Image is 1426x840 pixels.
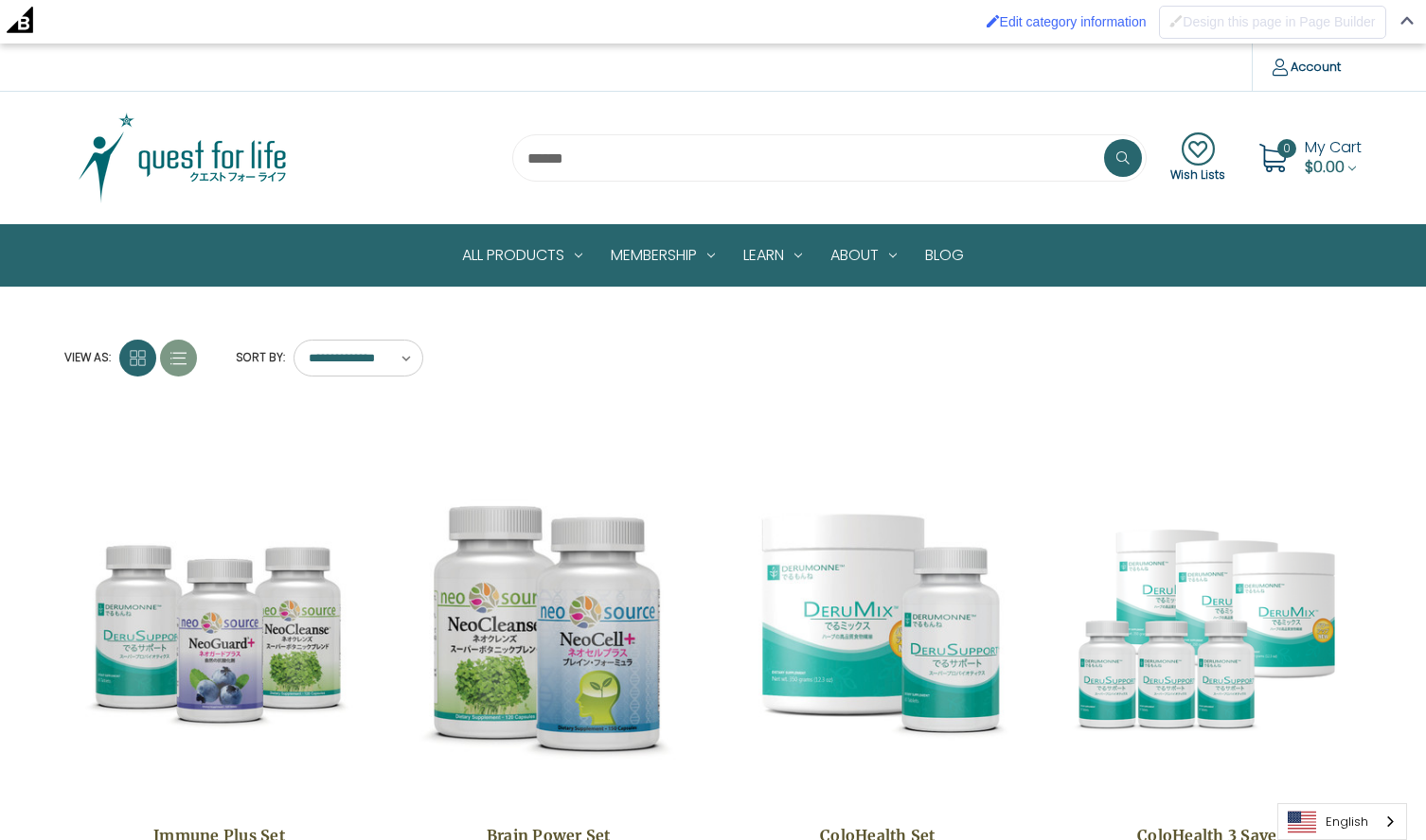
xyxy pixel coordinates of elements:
[1252,44,1361,91] a: Account
[987,14,1000,27] img: Enabled brush for category edit
[448,225,597,286] a: All Products
[738,441,1019,811] a: ColoHealth Set,$95.00
[64,349,111,366] span: View as:
[1000,14,1147,29] span: Edit category information
[1169,14,1183,27] img: Disabled brush to Design this page in Page Builder
[79,485,360,766] img: Immune Plus Set
[1278,804,1406,839] a: English
[738,485,1019,766] img: ColoHealth Set
[1183,14,1375,29] span: Design this page in Page Builder
[1305,136,1362,158] span: My Cart
[408,485,689,766] img: Brain Power Set
[1277,803,1407,840] div: Language
[225,343,285,372] label: Sort By:
[977,5,1156,39] a: Enabled brush for category edit Edit category information
[911,225,978,286] a: Blog
[597,225,729,286] a: Membership
[408,441,689,811] a: Brain Power Set,$125.00
[1066,508,1347,744] img: ColoHealth 3 Save
[1277,803,1407,840] aside: Language selected: English
[729,225,816,286] a: Learn
[1170,132,1225,184] a: Wish Lists
[1400,16,1414,25] img: Close Admin Bar
[1305,156,1345,178] span: $0.00
[1277,139,1296,158] span: 0
[1305,136,1362,178] a: Cart with 0 items
[79,441,360,811] a: Immune Plus Set,$148.00
[1159,6,1385,39] button: Disabled brush to Design this page in Page Builder Design this page in Page Builder
[1066,441,1347,811] a: ColoHealth 3 Save,$240.00
[816,225,911,286] a: About
[64,111,301,205] img: Quest Group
